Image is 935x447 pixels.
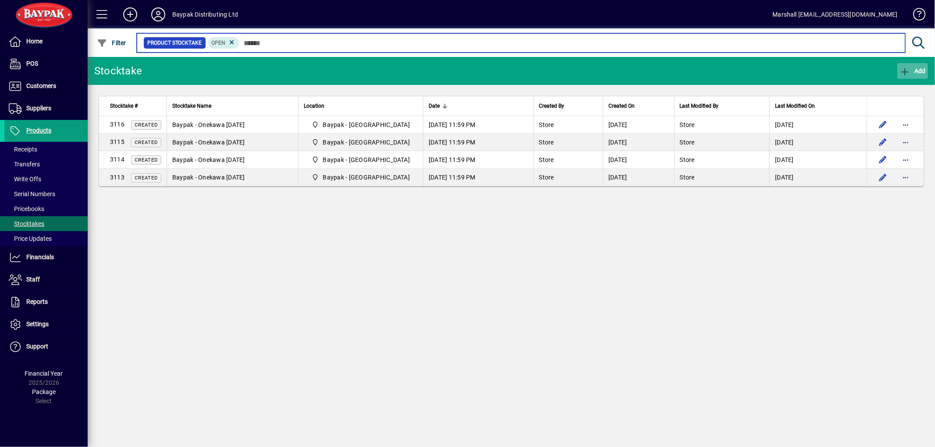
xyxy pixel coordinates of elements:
a: Settings [4,313,88,335]
a: Serial Numbers [4,187,88,201]
button: More options [899,153,913,167]
span: Stocktake # [110,101,138,111]
span: Support [26,343,48,350]
span: Package [32,388,56,395]
button: Edit [876,118,890,132]
span: Last Modified By [680,101,719,111]
td: Store [674,134,770,151]
button: Profile [144,7,172,22]
span: Created [135,157,158,163]
div: Stocktake # [110,101,161,111]
td: Store [674,116,770,134]
span: Price Updates [9,235,52,242]
span: Baypak - Onekawa [308,137,413,148]
td: [DATE] [603,116,674,134]
span: Baypak - Onekawa [DATE] [172,139,245,146]
span: Stocktakes [9,220,44,227]
div: Marshall [EMAIL_ADDRESS][DOMAIN_NAME] [773,7,898,21]
div: Baypak Distributing Ltd [172,7,238,21]
td: [DATE] [769,116,867,134]
button: Edit [876,153,890,167]
span: Last Modified On [775,101,815,111]
span: Settings [26,320,49,327]
button: Edit [876,135,890,149]
a: Write Offs [4,172,88,187]
span: Products [26,127,51,134]
span: 3116 [110,121,124,128]
td: [DATE] [603,151,674,169]
button: Filter [95,35,128,51]
a: POS [4,53,88,75]
a: Pricebooks [4,201,88,216]
td: [DATE] [769,134,867,151]
span: Baypak - [GEOGRAPHIC_DATA] [323,120,410,129]
span: Baypak - Onekawa [DATE] [172,156,245,163]
span: Baypak - Onekawa [DATE] [172,121,245,128]
span: Baypak - Onekawa [308,120,413,130]
span: Created [135,122,158,128]
span: Receipts [9,146,37,153]
td: Store [674,151,770,169]
span: Write Offs [9,176,41,183]
td: [DATE] 11:59 PM [423,134,533,151]
span: Store [539,121,554,128]
span: Store [539,139,554,146]
span: Suppliers [26,105,51,112]
div: Stocktake [94,64,142,78]
a: Stocktakes [4,216,88,231]
span: 3115 [110,138,124,145]
span: Customers [26,82,56,89]
span: Product Stocktake [147,39,202,47]
span: Baypak - Onekawa [308,155,413,165]
a: Support [4,336,88,358]
td: [DATE] [769,169,867,186]
span: Transfers [9,161,40,168]
span: Created [135,140,158,145]
span: Stocktake Name [172,101,211,111]
span: Store [539,174,554,181]
div: Stocktake Name [172,101,293,111]
a: Receipts [4,142,88,157]
span: Reports [26,298,48,305]
span: Created By [539,101,565,111]
span: 3114 [110,156,124,163]
a: Customers [4,75,88,97]
a: Knowledge Base [907,2,924,30]
span: Add [899,67,926,74]
mat-chip: Open Status: Open [208,37,239,49]
a: Staff [4,269,88,291]
span: Serial Numbers [9,190,55,197]
td: [DATE] [603,134,674,151]
span: 3113 [110,174,124,181]
a: Price Updates [4,231,88,246]
span: Baypak - Onekawa [308,172,413,183]
a: Transfers [4,157,88,172]
span: Store [539,156,554,163]
span: Pricebooks [9,205,44,212]
span: Date [429,101,440,111]
a: Home [4,31,88,53]
span: Filter [97,39,126,46]
button: More options [899,170,913,184]
a: Suppliers [4,98,88,120]
a: Financials [4,246,88,268]
span: Baypak - Onekawa [DATE] [172,174,245,181]
span: Staff [26,276,40,283]
button: Add [116,7,144,22]
button: More options [899,118,913,132]
a: Reports [4,291,88,313]
div: Location [304,101,418,111]
td: [DATE] 11:59 PM [423,151,533,169]
span: Baypak - [GEOGRAPHIC_DATA] [323,173,410,182]
td: [DATE] [603,169,674,186]
span: Baypak - [GEOGRAPHIC_DATA] [323,155,410,164]
td: [DATE] [769,151,867,169]
span: Open [212,40,226,46]
td: Store [674,169,770,186]
span: Home [26,38,43,45]
span: Financial Year [25,370,63,377]
button: Edit [876,170,890,184]
td: [DATE] 11:59 PM [423,116,533,134]
span: Created On [608,101,635,111]
button: More options [899,135,913,149]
